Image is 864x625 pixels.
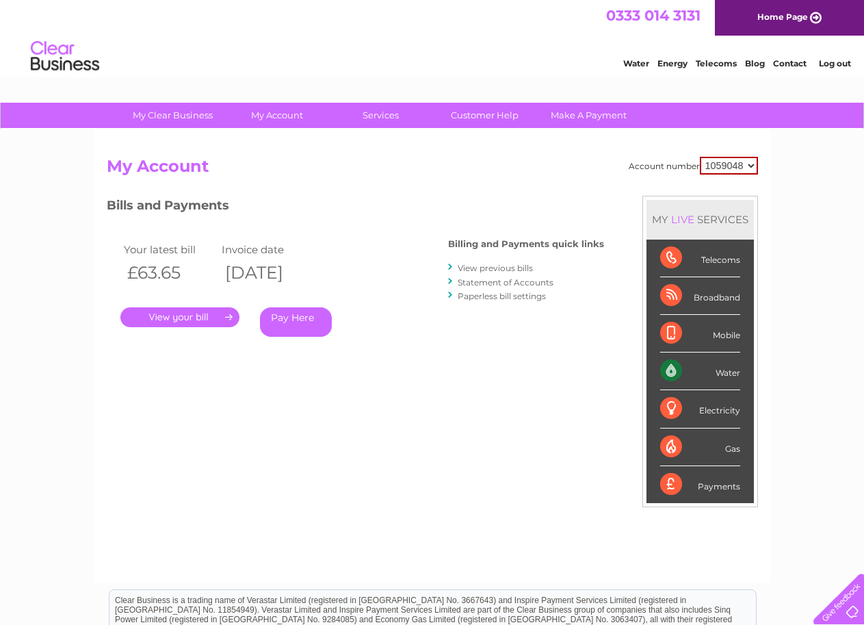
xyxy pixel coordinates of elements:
[30,36,100,77] img: logo.png
[660,466,740,503] div: Payments
[260,307,332,337] a: Pay Here
[660,429,740,466] div: Gas
[120,240,219,259] td: Your latest bill
[218,259,317,287] th: [DATE]
[623,58,649,68] a: Water
[660,277,740,315] div: Broadband
[458,291,546,301] a: Paperless bill settings
[324,103,437,128] a: Services
[109,8,756,66] div: Clear Business is a trading name of Verastar Limited (registered in [GEOGRAPHIC_DATA] No. 3667643...
[120,307,239,327] a: .
[428,103,541,128] a: Customer Help
[696,58,737,68] a: Telecoms
[116,103,229,128] a: My Clear Business
[218,240,317,259] td: Invoice date
[629,157,758,175] div: Account number
[819,58,851,68] a: Log out
[458,263,533,273] a: View previous bills
[745,58,765,68] a: Blog
[773,58,807,68] a: Contact
[646,200,754,239] div: MY SERVICES
[532,103,645,128] a: Make A Payment
[448,239,604,249] h4: Billing and Payments quick links
[668,213,697,226] div: LIVE
[107,196,604,220] h3: Bills and Payments
[120,259,219,287] th: £63.65
[657,58,688,68] a: Energy
[220,103,333,128] a: My Account
[458,277,553,288] a: Statement of Accounts
[660,240,740,277] div: Telecoms
[107,157,758,183] h2: My Account
[660,353,740,390] div: Water
[660,315,740,353] div: Mobile
[660,390,740,428] div: Electricity
[606,7,701,24] a: 0333 014 3131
